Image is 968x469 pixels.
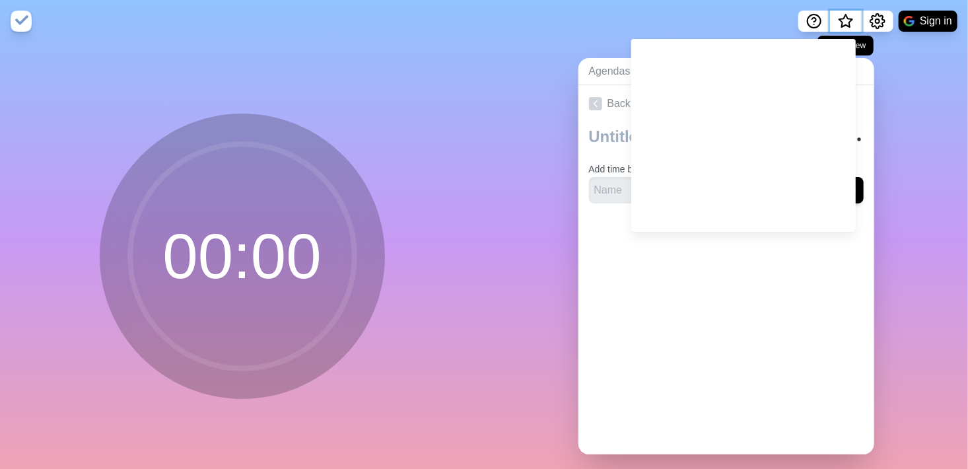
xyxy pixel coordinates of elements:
[578,85,874,122] a: Back
[589,177,790,203] input: Name
[798,11,830,32] button: Help
[899,11,957,32] button: Sign in
[578,58,726,85] a: Agendas
[904,16,915,26] img: google logo
[862,11,893,32] button: Settings
[589,164,654,174] label: Add time blocks
[11,11,32,32] img: timeblocks logo
[830,11,862,32] button: What’s new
